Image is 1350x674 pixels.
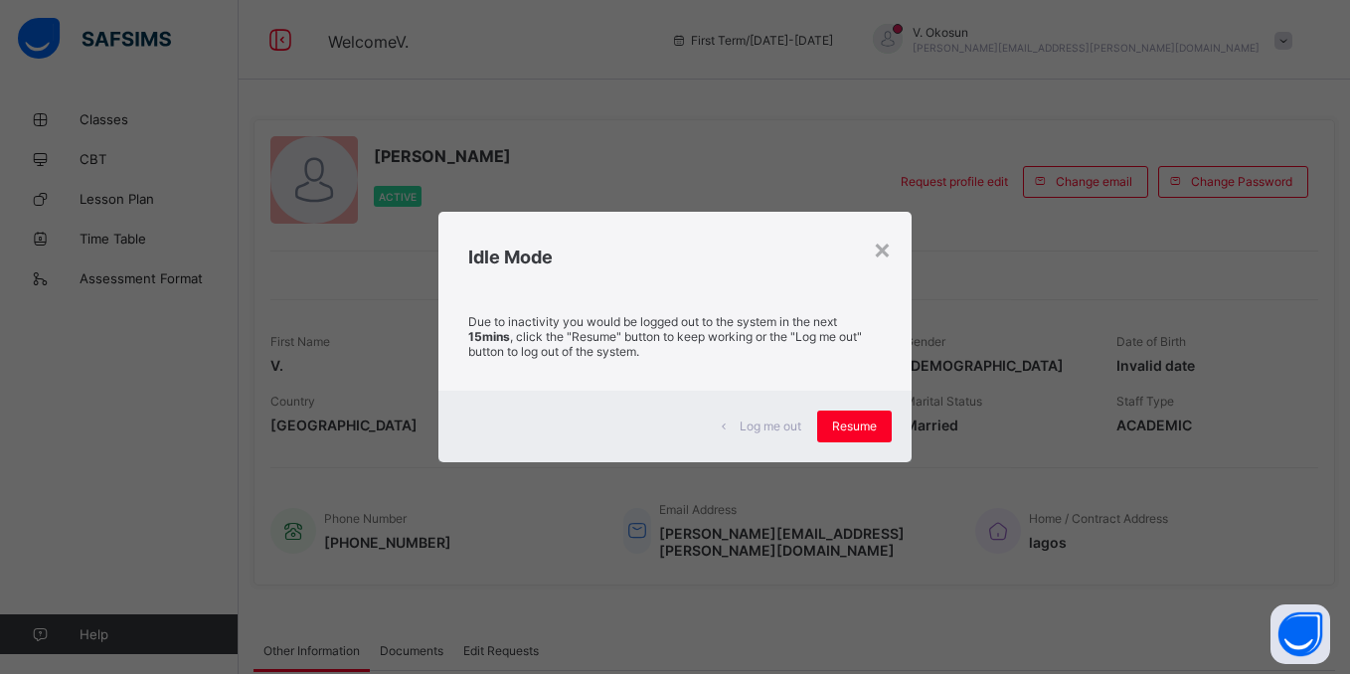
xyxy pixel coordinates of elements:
[873,232,892,265] div: ×
[1270,604,1330,664] button: Open asap
[468,247,881,267] h2: Idle Mode
[740,419,801,433] span: Log me out
[468,329,510,344] strong: 15mins
[832,419,877,433] span: Resume
[468,314,881,359] p: Due to inactivity you would be logged out to the system in the next , click the "Resume" button t...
